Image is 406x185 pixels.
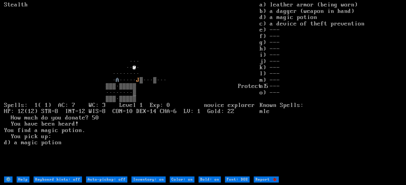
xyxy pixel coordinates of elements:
[225,177,250,183] input: Font: DOS
[136,77,140,84] font: J
[116,77,119,84] font: A
[131,177,166,183] input: Inventory: on
[260,2,402,175] stats: a) leather armor (being worn) b) a dagger (weapon in hand) d) a magic potion c) a device of theft...
[4,177,13,183] input: ⚙️
[86,177,127,183] input: Auto-pickup: off
[199,177,221,183] input: Bold: on
[254,177,279,183] input: Report 🐞
[4,2,260,175] larn: Stealth ··· ·· · ········ · ····· ▒···▒··· ▒▒▒·▒▒▒▒▒ Protect 5 ········▒ ▒▒▒·▒▒▒▒▒ Spells: 1( 1) ...
[133,64,136,71] font: @
[170,177,195,183] input: Color: on
[34,177,82,183] input: Keyboard hints: off
[17,177,29,183] input: Help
